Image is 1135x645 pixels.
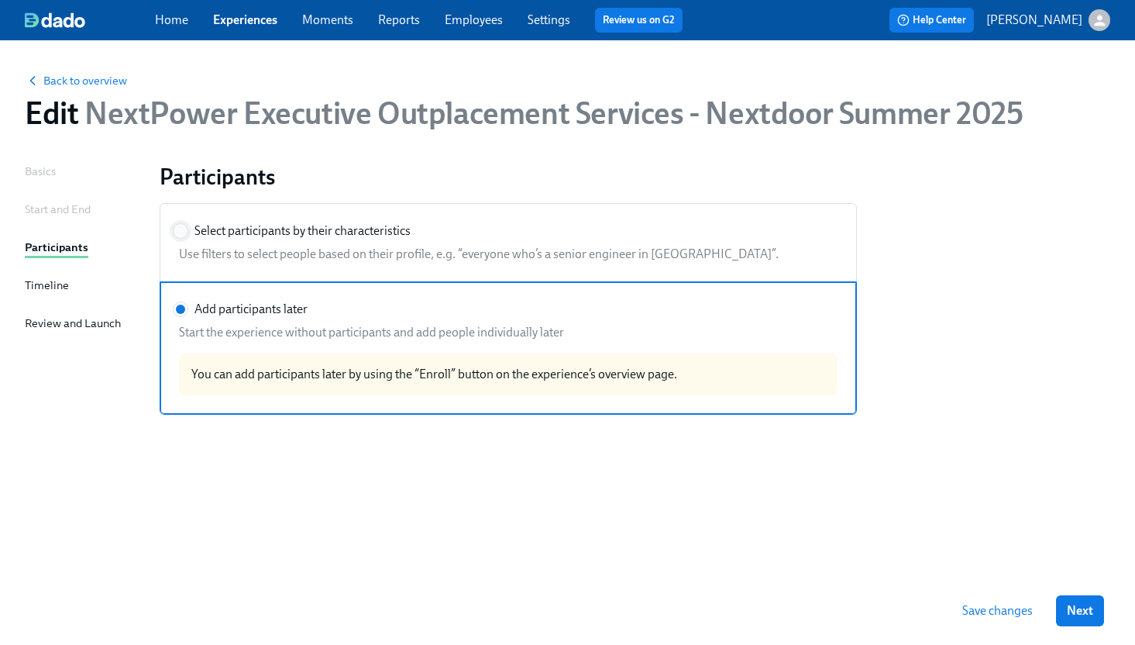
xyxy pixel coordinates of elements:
button: [PERSON_NAME] [986,9,1110,31]
div: Review and Launch [25,315,121,332]
span: Next [1067,603,1093,619]
div: Basics [25,163,56,180]
a: Experiences [213,12,277,27]
h1: Participants [160,163,1110,191]
p: [PERSON_NAME] [986,12,1082,29]
span: Help Center [897,12,966,28]
button: Help Center [889,8,974,33]
img: dado [25,12,85,28]
h1: Edit [25,95,1023,132]
a: Reports [378,12,420,27]
a: Review us on G2 [603,12,675,28]
span: NextPower Executive Outplacement Services - Nextdoor Summer 2025 [78,95,1023,132]
a: dado [25,12,155,28]
button: Back to overview [25,73,127,88]
button: Review us on G2 [595,8,683,33]
div: Timeline [25,277,69,294]
div: Use filters to select people based on their profile, e.g. “everyone who’s a senior engineer in [G... [173,246,837,263]
a: Home [155,12,188,27]
div: Start and End [25,201,91,218]
a: Settings [528,12,570,27]
span: Add participants later [194,301,308,318]
a: Employees [445,12,503,27]
span: Save changes [962,603,1033,619]
div: Start the experience without participants and add people individually later [173,324,837,341]
button: Next [1056,595,1104,626]
div: You can add participants later by using the “Enroll” button on the experience’s overview page. [179,354,837,395]
div: Participants [25,239,88,256]
button: Save changes [951,595,1044,626]
span: Select participants by their characteristics [194,222,411,240]
a: Moments [302,12,353,27]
